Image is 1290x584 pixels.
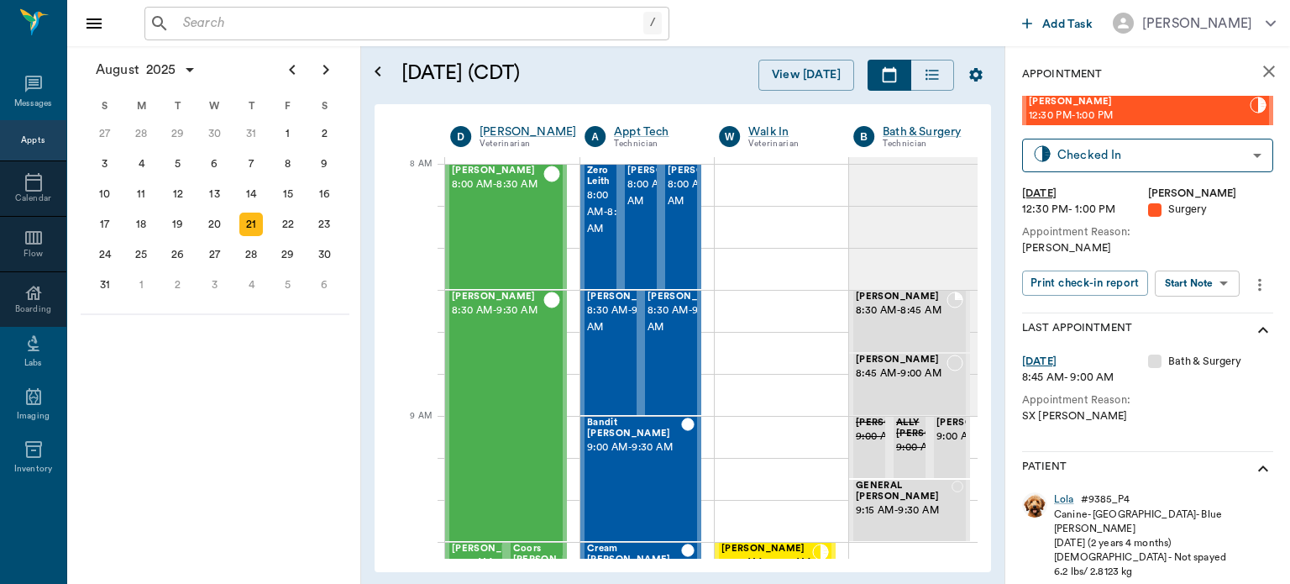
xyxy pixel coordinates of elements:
[1022,66,1102,82] p: Appointment
[587,166,629,187] span: Zero Leith
[643,12,662,34] div: /
[480,124,576,140] div: [PERSON_NAME]
[1022,320,1132,340] p: Last Appointment
[721,544,812,555] span: [PERSON_NAME]
[306,93,343,118] div: S
[309,53,343,87] button: Next page
[1022,186,1148,202] div: [DATE]
[641,290,701,416] div: CHECKED_OUT, 8:30 AM - 9:00 AM
[129,243,153,266] div: Monday, August 25, 2025
[580,164,621,290] div: CHECKED_OUT, 8:00 AM - 8:30 AM
[166,152,190,176] div: Tuesday, August 5, 2025
[203,243,227,266] div: Wednesday, August 27, 2025
[166,122,190,145] div: Tuesday, July 29, 2025
[93,213,117,236] div: Sunday, August 17, 2025
[1022,492,1047,518] img: Profile Image
[239,122,263,145] div: Thursday, July 31, 2025
[452,544,536,555] span: [PERSON_NAME]
[450,126,471,147] div: D
[849,416,889,479] div: CANCELED, 9:00 AM - 9:15 AM
[452,176,543,193] span: 8:00 AM - 8:30 AM
[580,416,701,542] div: CHECKED_OUT, 9:00 AM - 9:30 AM
[856,481,952,502] span: GENERAL [PERSON_NAME]
[719,126,740,147] div: W
[1022,202,1148,218] div: 12:30 PM - 1:00 PM
[614,137,694,151] div: Technician
[748,124,828,140] a: Walk In
[166,213,190,236] div: Tuesday, August 19, 2025
[1029,97,1250,108] span: [PERSON_NAME]
[849,353,970,416] div: NOT_CONFIRMED, 8:45 AM - 9:00 AM
[21,134,45,147] div: Appts
[93,122,117,145] div: Sunday, July 27, 2025
[239,182,263,206] div: Thursday, August 14, 2025
[627,166,711,176] span: [PERSON_NAME]
[1054,550,1273,565] div: [DEMOGRAPHIC_DATA] - Not spayed
[1253,320,1273,340] svg: show more
[1022,370,1148,386] div: 8:45 AM - 9:00 AM
[1148,354,1274,370] div: Bath & Surgery
[856,502,952,519] span: 9:15 AM - 9:30 AM
[312,273,336,297] div: Saturday, September 6, 2025
[14,463,52,476] div: Inventory
[856,418,940,429] span: [PERSON_NAME]
[129,273,153,297] div: Monday, September 1, 2025
[24,357,42,370] div: Labs
[1022,392,1273,408] div: Appointment Reason:
[580,290,641,416] div: CHECKED_OUT, 8:30 AM - 9:00 AM
[1054,508,1273,536] div: Canine - [GEOGRAPHIC_DATA] - Blue [PERSON_NAME]
[1252,55,1286,88] button: close
[276,273,300,297] div: Friday, September 5, 2025
[160,93,197,118] div: T
[587,439,681,456] span: 9:00 AM - 9:30 AM
[849,290,970,353] div: BOOKED, 8:30 AM - 8:45 AM
[87,53,205,87] button: August2025
[1148,186,1274,202] div: [PERSON_NAME]
[129,122,153,145] div: Monday, July 28, 2025
[513,544,597,566] span: Coors [PERSON_NAME]
[1253,459,1273,479] svg: show more
[587,418,681,439] span: Bandit [PERSON_NAME]
[856,292,947,303] span: [PERSON_NAME]
[77,7,111,40] button: Close drawer
[856,366,947,382] span: 8:45 AM - 9:00 AM
[239,243,263,266] div: Thursday, August 28, 2025
[849,479,970,542] div: NOT_CONFIRMED, 9:15 AM - 9:30 AM
[203,182,227,206] div: Wednesday, August 13, 2025
[312,152,336,176] div: Saturday, August 9, 2025
[587,303,671,336] span: 8:30 AM - 9:00 AM
[587,187,629,238] span: 8:00 AM - 8:30 AM
[197,93,233,118] div: W
[270,93,307,118] div: F
[587,292,671,303] span: [PERSON_NAME]
[614,124,694,140] a: Appt Tech
[129,152,153,176] div: Monday, August 4, 2025
[129,182,153,206] div: Monday, August 11, 2025
[445,164,567,290] div: CHECKED_OUT, 8:00 AM - 8:30 AM
[401,60,632,87] h5: [DATE] (CDT)
[587,544,681,566] span: Cream [PERSON_NAME]
[166,182,190,206] div: Tuesday, August 12, 2025
[239,152,263,176] div: Thursday, August 7, 2025
[889,416,930,479] div: CANCELED, 9:00 AM - 9:15 AM
[1165,274,1214,293] div: Start Note
[1022,459,1067,479] p: Patient
[648,292,732,303] span: [PERSON_NAME]
[883,124,962,140] a: Bath & Surgery
[388,408,432,450] div: 9 AM
[312,122,336,145] div: Saturday, August 2, 2025
[239,213,263,236] div: Today, Thursday, August 21, 2025
[87,93,123,118] div: S
[166,273,190,297] div: Tuesday, September 2, 2025
[1081,492,1130,507] div: # 9385_P4
[721,555,812,571] span: 9:30 AM - 10:00 AM
[856,355,947,366] span: [PERSON_NAME]
[621,164,661,290] div: CHECKED_OUT, 8:00 AM - 8:30 AM
[748,137,828,151] div: Veterinarian
[936,418,1020,429] span: [PERSON_NAME]
[883,137,962,151] div: Technician
[276,152,300,176] div: Friday, August 8, 2025
[896,439,980,456] span: 9:00 AM - 9:15 AM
